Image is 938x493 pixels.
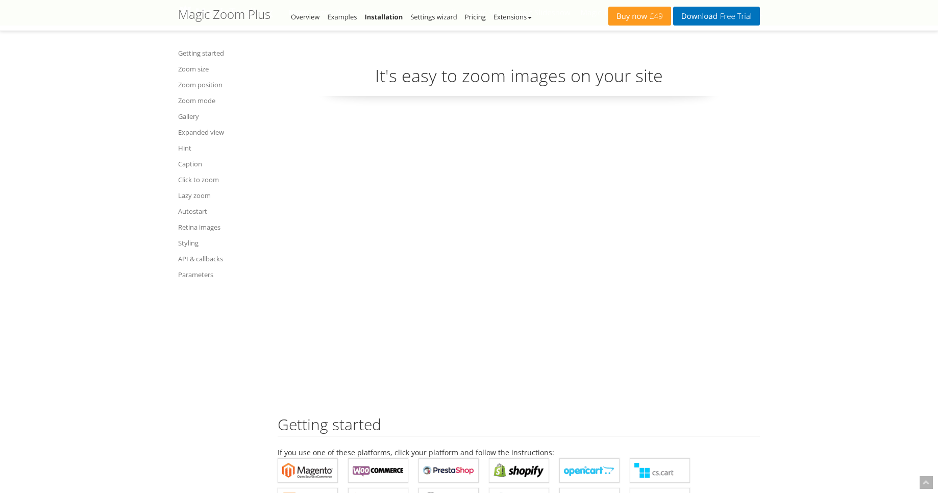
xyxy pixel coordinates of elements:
[718,12,752,20] span: Free Trial
[364,12,403,21] a: Installation
[178,63,265,75] a: Zoom size
[178,110,265,122] a: Gallery
[634,463,685,478] b: Magic Zoom Plus for CS-Cart
[673,7,760,26] a: DownloadFree Trial
[630,458,690,483] a: Magic Zoom Plus for CS-Cart
[423,463,474,478] b: Magic Zoom Plus for PrestaShop
[493,463,545,478] b: Magic Zoom Plus for Shopify
[178,205,265,217] a: Autostart
[178,158,265,170] a: Caption
[353,463,404,478] b: Magic Zoom Plus for WooCommerce
[178,253,265,265] a: API & callbacks
[178,237,265,249] a: Styling
[278,416,760,436] h2: Getting started
[327,12,357,21] a: Examples
[608,7,671,26] a: Buy now£49
[418,458,479,483] a: Magic Zoom Plus for PrestaShop
[178,47,265,59] a: Getting started
[465,12,486,21] a: Pricing
[178,79,265,91] a: Zoom position
[493,12,532,21] a: Extensions
[178,189,265,202] a: Lazy zoom
[559,458,620,483] a: Magic Zoom Plus for OpenCart
[178,126,265,138] a: Expanded view
[489,458,549,483] a: Magic Zoom Plus for Shopify
[178,94,265,107] a: Zoom mode
[291,12,319,21] a: Overview
[178,142,265,154] a: Hint
[647,12,663,20] span: £49
[278,458,338,483] a: Magic Zoom Plus for Magento
[178,221,265,233] a: Retina images
[178,8,270,21] h1: Magic Zoom Plus
[278,64,760,96] p: It's easy to zoom images on your site
[348,458,408,483] a: Magic Zoom Plus for WooCommerce
[410,12,457,21] a: Settings wizard
[282,463,333,478] b: Magic Zoom Plus for Magento
[178,174,265,186] a: Click to zoom
[564,463,615,478] b: Magic Zoom Plus for OpenCart
[178,268,265,281] a: Parameters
